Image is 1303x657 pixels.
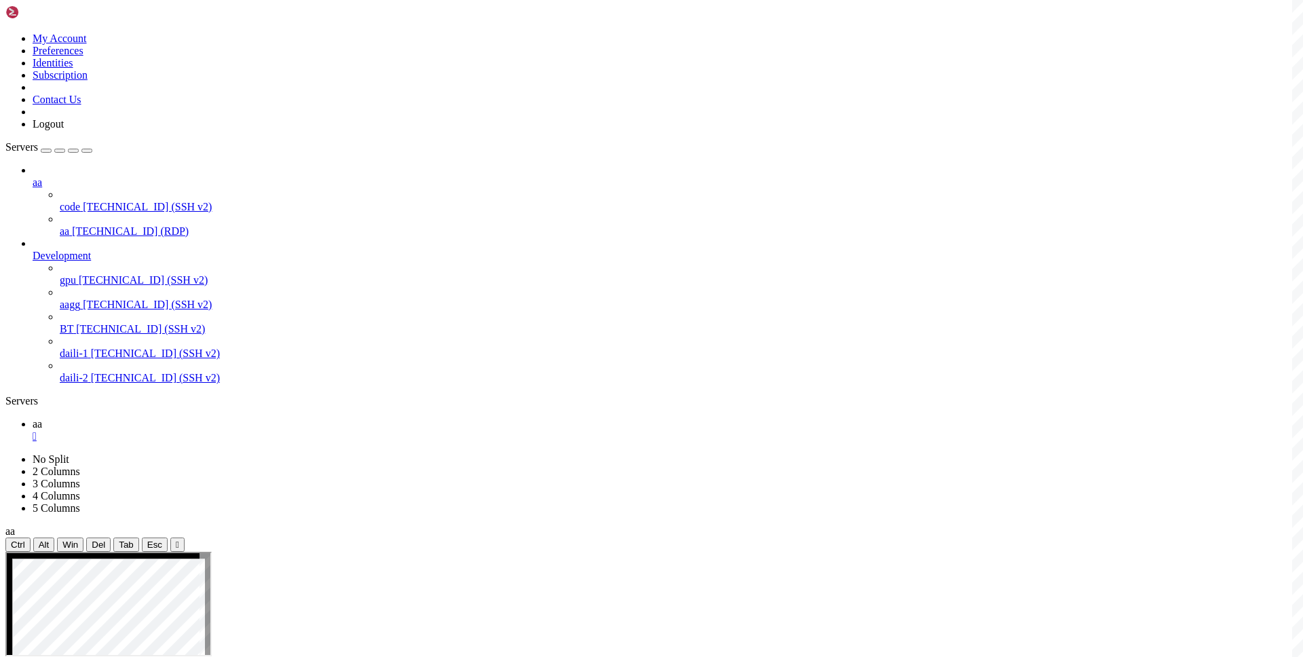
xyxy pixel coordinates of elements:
[119,540,134,550] span: Tab
[147,540,162,550] span: Esc
[5,5,83,19] img: Shellngn
[113,538,139,552] button: Tab
[33,57,73,69] a: Identities
[33,478,80,489] a: 3 Columns
[60,201,80,212] span: code
[33,176,42,188] span: aa
[33,45,83,56] a: Preferences
[86,538,111,552] button: Del
[33,69,88,81] a: Subscription
[142,538,168,552] button: Esc
[57,538,83,552] button: Win
[33,164,1298,238] li: aa
[5,141,92,153] a: Servers
[79,274,208,286] span: [TECHNICAL_ID] (SSH v2)
[72,225,189,237] span: [TECHNICAL_ID] (RDP)
[33,118,64,130] a: Logout
[60,286,1298,311] li: aagg [TECHNICAL_ID] (SSH v2)
[5,141,38,153] span: Servers
[60,372,1298,384] a: daili-2 [TECHNICAL_ID] (SSH v2)
[60,323,73,335] span: BT
[60,189,1298,213] li: code [TECHNICAL_ID] (SSH v2)
[5,538,31,552] button: Ctrl
[33,250,91,261] span: Development
[91,348,220,359] span: [TECHNICAL_ID] (SSH v2)
[92,540,105,550] span: Del
[60,348,88,359] span: daili-1
[60,201,1298,213] a: code [TECHNICAL_ID] (SSH v2)
[60,213,1298,238] li: aa [TECHNICAL_ID] (RDP)
[5,525,15,537] span: aa
[33,238,1298,384] li: Development
[33,33,87,44] a: My Account
[60,274,76,286] span: gpu
[33,466,80,477] a: 2 Columns
[33,250,1298,262] a: Development
[60,225,69,237] span: aa
[39,540,50,550] span: Alt
[60,299,1298,311] a: aagg [TECHNICAL_ID] (SSH v2)
[83,299,212,310] span: [TECHNICAL_ID] (SSH v2)
[176,540,179,550] div: 
[33,418,1298,443] a: aa
[170,538,185,552] button: 
[60,323,1298,335] a: BT [TECHNICAL_ID] (SSH v2)
[60,311,1298,335] li: BT [TECHNICAL_ID] (SSH v2)
[33,430,1298,443] a: 
[83,201,212,212] span: [TECHNICAL_ID] (SSH v2)
[33,490,80,502] a: 4 Columns
[60,225,1298,238] a: aa [TECHNICAL_ID] (RDP)
[5,395,1298,407] div: Servers
[60,335,1298,360] li: daili-1 [TECHNICAL_ID] (SSH v2)
[33,538,55,552] button: Alt
[60,372,88,383] span: daili-2
[11,540,25,550] span: Ctrl
[60,299,80,310] span: aagg
[60,360,1298,384] li: daili-2 [TECHNICAL_ID] (SSH v2)
[62,540,78,550] span: Win
[76,323,205,335] span: [TECHNICAL_ID] (SSH v2)
[33,418,42,430] span: aa
[60,348,1298,360] a: daili-1 [TECHNICAL_ID] (SSH v2)
[33,502,80,514] a: 5 Columns
[60,262,1298,286] li: gpu [TECHNICAL_ID] (SSH v2)
[33,176,1298,189] a: aa
[60,274,1298,286] a: gpu [TECHNICAL_ID] (SSH v2)
[33,94,81,105] a: Contact Us
[91,372,220,383] span: [TECHNICAL_ID] (SSH v2)
[33,453,69,465] a: No Split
